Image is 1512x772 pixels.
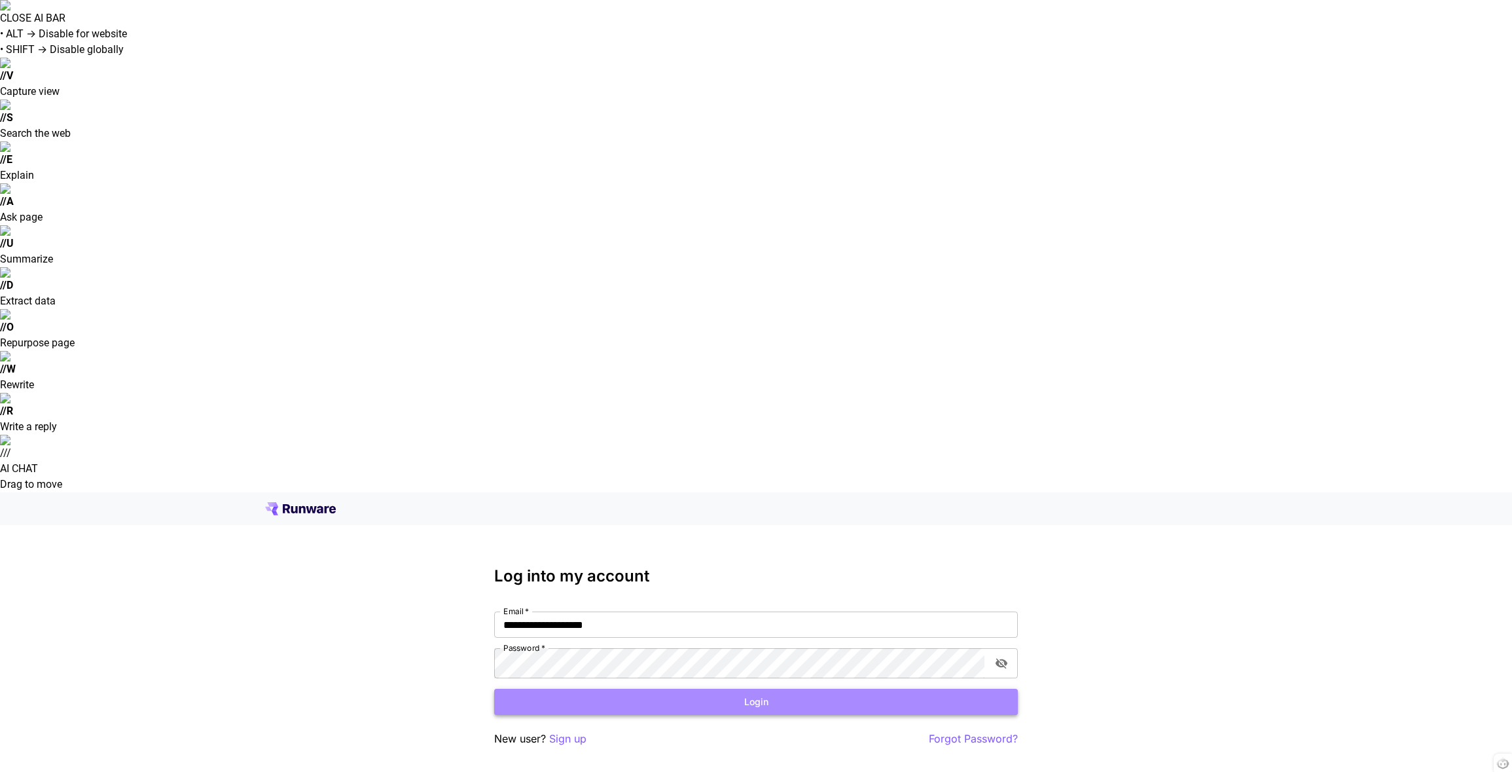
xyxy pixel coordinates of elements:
button: Login [494,689,1018,716]
button: Forgot Password? [929,731,1018,747]
button: toggle password visibility [990,652,1013,675]
button: Sign up [549,731,586,747]
label: Password [503,642,545,653]
h3: Log into my account [494,567,1018,585]
p: New user? [494,731,586,747]
label: Email [503,606,529,617]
